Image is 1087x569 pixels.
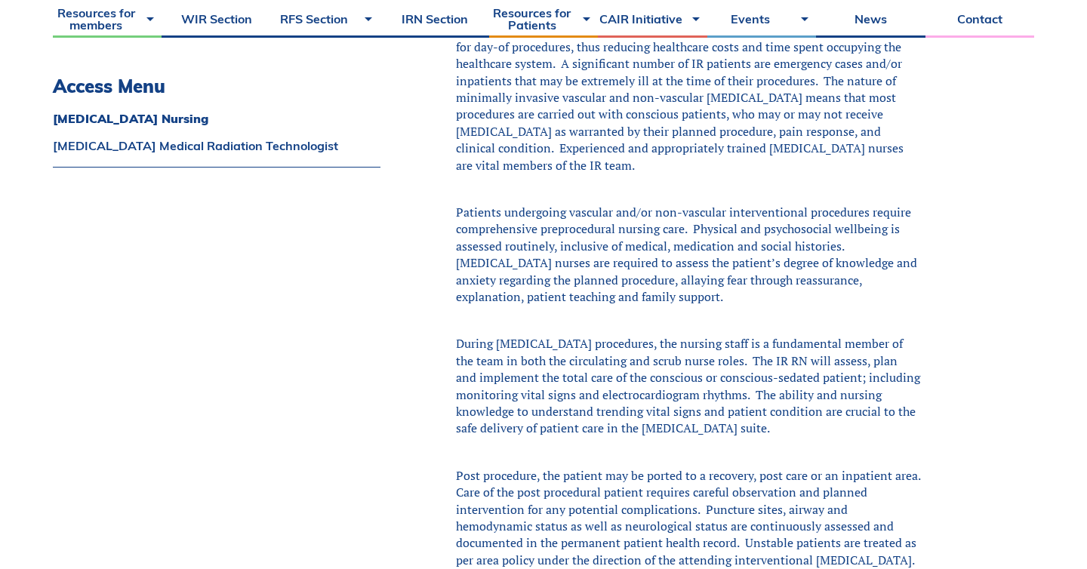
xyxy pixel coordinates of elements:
[456,335,921,436] div: During [MEDICAL_DATA] procedures, the nursing staff is a fundamental member of the team in both t...
[456,22,921,174] div: [MEDICAL_DATA] is an expanding field where many patients are now able to attend for day-of proced...
[53,75,380,97] h3: Access Menu
[53,112,380,125] a: [MEDICAL_DATA] Nursing
[456,204,921,305] div: Patients undergoing vascular and/or non-vascular interventional procedures require comprehensive ...
[53,140,380,152] a: [MEDICAL_DATA] Medical Radiation Technologist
